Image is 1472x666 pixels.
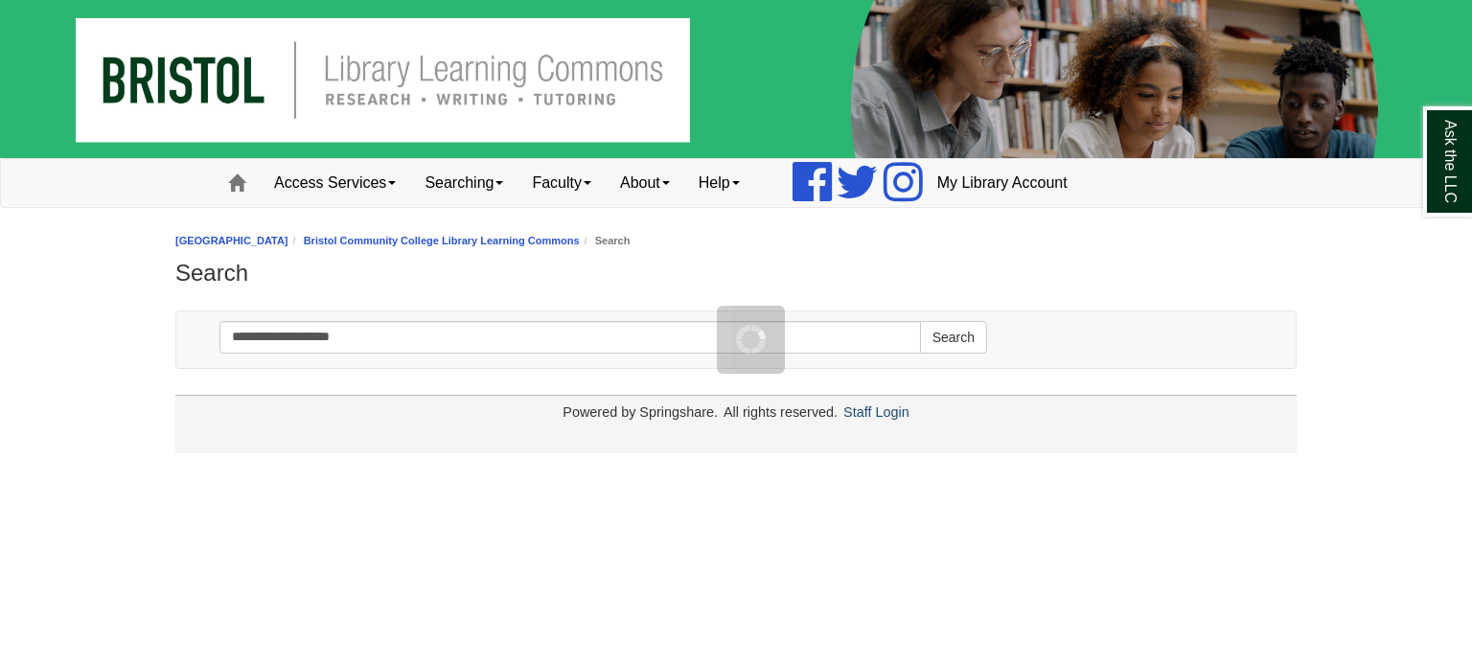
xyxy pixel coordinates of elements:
[304,235,580,246] a: Bristol Community College Library Learning Commons
[260,159,410,207] a: Access Services
[175,235,288,246] a: [GEOGRAPHIC_DATA]
[920,321,987,354] button: Search
[560,404,721,420] div: Powered by Springshare.
[580,232,631,250] li: Search
[175,260,1297,287] h1: Search
[410,159,517,207] a: Searching
[606,159,684,207] a: About
[517,159,606,207] a: Faculty
[923,159,1082,207] a: My Library Account
[175,232,1297,250] nav: breadcrumb
[721,404,840,420] div: All rights reserved.
[843,404,909,420] a: Staff Login
[736,325,766,355] img: Working...
[684,159,754,207] a: Help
